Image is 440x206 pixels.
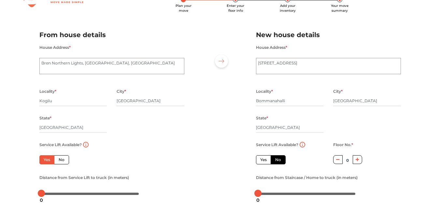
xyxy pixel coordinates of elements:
[37,195,46,206] div: 0
[256,173,358,182] label: Distance from Staircase / Home to truck (in meters)
[333,141,353,149] label: Floor No.
[254,195,262,206] div: 0
[256,43,287,52] label: House Address
[333,87,343,96] label: City
[39,43,71,52] label: House Address
[39,87,56,96] label: Locality
[227,4,244,13] span: Enter your floor info
[256,30,401,40] h2: New house details
[39,30,184,40] h2: From house details
[256,87,273,96] label: Locality
[256,58,401,74] textarea: [STREET_ADDRESS]
[54,155,69,164] label: No
[280,4,296,13] span: Add your inventory
[256,155,271,164] label: Yes
[176,4,192,13] span: Plan your move
[331,4,348,13] span: Your move summary
[256,141,298,149] label: Service Lift Available?
[39,141,82,149] label: Service Lift Available?
[39,114,51,122] label: State
[39,155,54,164] label: Yes
[271,155,286,164] label: No
[39,58,184,74] textarea: Bren Northern Lights, [GEOGRAPHIC_DATA], [GEOGRAPHIC_DATA]
[256,114,268,122] label: State
[117,87,126,96] label: City
[39,173,129,182] label: Distance from Service Lift to truck (in meters)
